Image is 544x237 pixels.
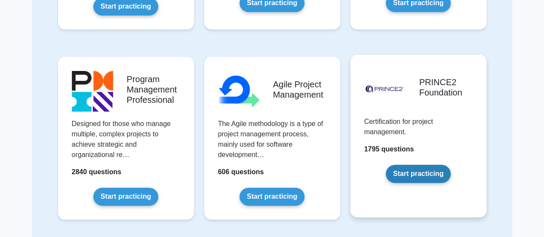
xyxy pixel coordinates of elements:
a: Start practicing [93,188,158,206]
a: Start practicing [386,165,451,183]
a: Start practicing [240,188,304,206]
